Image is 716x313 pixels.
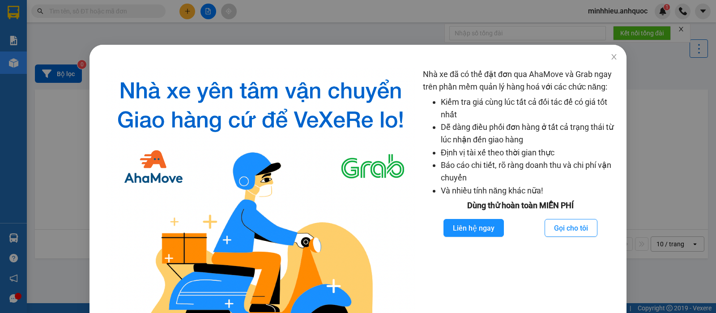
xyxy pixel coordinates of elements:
[441,146,618,159] li: Định vị tài xế theo thời gian thực
[441,184,618,197] li: Và nhiều tính năng khác nữa!
[601,45,626,70] button: Close
[610,53,618,60] span: close
[545,219,597,237] button: Gọi cho tôi
[441,159,618,184] li: Báo cáo chi tiết, rõ ràng doanh thu và chi phí vận chuyển
[443,219,504,237] button: Liên hệ ngay
[453,223,494,234] span: Liên hệ ngay
[554,223,588,234] span: Gọi cho tôi
[441,121,618,146] li: Dễ dàng điều phối đơn hàng ở tất cả trạng thái từ lúc nhận đến giao hàng
[441,96,618,121] li: Kiểm tra giá cùng lúc tất cả đối tác để có giá tốt nhất
[423,199,618,212] div: Dùng thử hoàn toàn MIỄN PHÍ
